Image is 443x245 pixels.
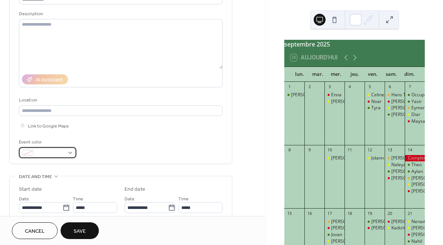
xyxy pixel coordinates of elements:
div: 21 [407,210,413,216]
div: 3 [327,84,332,90]
div: Jovan [324,232,345,238]
div: 1 [287,84,292,90]
div: Eymen T1 [411,105,432,111]
div: Start date [19,186,42,193]
div: 12 [367,147,372,153]
div: Hans T1 [391,92,408,98]
div: Delsa [405,225,425,231]
div: Yasir [405,99,425,105]
div: Theo [411,162,422,168]
div: Tyra [371,105,381,111]
div: jeu. [345,67,363,82]
div: [PERSON_NAME] [291,92,326,98]
div: Alessio [324,225,345,231]
div: 7 [407,84,413,90]
div: Event color [19,138,75,146]
div: 16 [307,210,312,216]
div: [PERSON_NAME] [331,99,366,105]
div: Celine [365,92,385,98]
a: Cancel [12,222,58,239]
div: Maysa [411,118,425,125]
div: sam. [382,67,400,82]
div: Enna [324,92,345,98]
div: 18 [347,210,352,216]
div: Nahil [405,238,425,245]
div: Aylan [411,168,423,175]
div: Diar [405,112,425,118]
div: 9 [307,147,312,153]
div: [PERSON_NAME] [331,238,366,245]
div: Stefania Maria [385,175,405,181]
div: 11 [347,147,352,153]
div: Jovan [331,232,342,238]
span: Time [73,195,83,203]
div: Nenad [411,219,425,225]
div: 15 [287,210,292,216]
div: Occupé/Besetzt [405,92,425,98]
div: [PERSON_NAME] [391,112,426,118]
div: 2 [307,84,312,90]
div: [PERSON_NAME] [391,168,426,175]
div: 10 [327,147,332,153]
div: 17 [327,210,332,216]
div: Maysa [405,118,425,125]
div: Naleya [391,162,406,168]
div: Gabriel Giuseppe T1 [385,155,405,161]
div: Yasmine [405,188,425,194]
div: [PERSON_NAME] [331,225,366,231]
div: 20 [387,210,392,216]
div: Naleya [385,162,405,168]
div: mer. [327,67,345,82]
div: 4 [347,84,352,90]
div: Theo [405,162,425,168]
div: 5 [367,84,372,90]
div: [PERSON_NAME] [331,155,366,161]
div: Complet/Voll [405,155,425,161]
span: Date [19,195,29,203]
div: ven. [364,67,382,82]
div: [PERSON_NAME] [391,219,426,225]
div: Aylan [405,168,425,175]
div: [PERSON_NAME] [371,225,406,231]
div: Gabrielle [365,225,385,231]
div: Hans T1 [385,92,405,98]
span: Time [178,195,189,203]
div: Enna [331,92,342,98]
span: Save [74,228,86,235]
div: Lavin Mira [324,238,345,245]
div: Marco T1 [324,219,345,225]
div: 14 [407,147,413,153]
div: Location [19,96,221,104]
span: Cancel [25,228,45,235]
div: Laurin [284,92,304,98]
div: Jolann [371,155,384,161]
span: Link to Google Maps [28,122,69,130]
div: Description [19,10,221,18]
div: Yasir [411,99,422,105]
div: 19 [367,210,372,216]
div: Noar [365,99,385,105]
div: Lucie [324,99,345,105]
div: mar. [309,67,327,82]
div: 8 [287,147,292,153]
div: lun. [290,67,308,82]
div: Jessica [385,219,405,225]
div: Kadisha [385,225,405,231]
div: Saron Amanuel [385,112,405,118]
div: Tyra [365,105,385,111]
div: Nenad [405,219,425,225]
span: Date and time [19,173,52,181]
div: End date [125,186,145,193]
div: Noar [371,99,382,105]
div: septembre 2025 [284,40,425,49]
div: Celine [371,92,384,98]
div: [PERSON_NAME] [391,99,426,105]
div: dim. [401,67,419,82]
div: Nicole [405,181,425,188]
div: Noah [385,168,405,175]
span: Date [125,195,135,203]
div: Gioia [405,232,425,238]
div: Kadisha [391,225,408,231]
div: [PERSON_NAME] [391,105,426,111]
div: [PERSON_NAME] T1 [391,155,433,161]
